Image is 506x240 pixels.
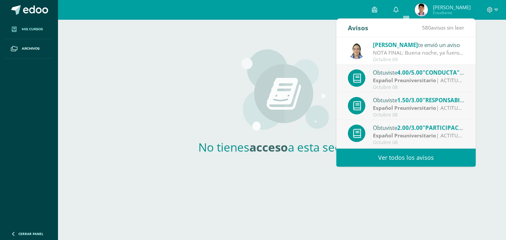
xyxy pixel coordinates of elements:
[423,69,464,76] span: "CONDUCTA"
[373,40,464,49] div: te envió un aviso
[249,139,288,155] strong: acceso
[22,46,40,51] span: Archivos
[5,20,53,39] a: Mis cursos
[422,24,464,31] span: avisos sin leer
[336,149,476,167] a: Ver todos los avisos
[373,96,464,104] div: Obtuviste en
[397,124,423,132] span: 2.00/3.00
[373,57,464,62] div: Octubre 09
[433,4,471,11] span: [PERSON_NAME]
[185,139,379,155] h2: No tienes a esta sección.
[373,132,464,139] div: | ACTITUDINAL
[373,49,464,57] div: NOTA FINAL: Buena noche, ya fueron asignados todos los puntos en plataforma Edoo. Revisen bien ca...
[373,132,436,139] strong: Español Preuniversitario
[373,41,418,49] span: [PERSON_NAME]
[373,112,464,118] div: Octubre 08
[373,104,436,111] strong: Español Preuniversitario
[373,68,464,77] div: Obtuviste en
[373,140,464,145] div: Octubre 08
[423,124,472,132] span: "PARTICIPACIÓN"
[422,24,431,31] span: 580
[397,69,423,76] span: 4.00/5.00
[373,77,464,84] div: | ACTITUDINAL
[415,3,428,16] img: 2269a7ee9b12c372a6c79b17f17228b0.png
[5,39,53,59] a: Archivos
[236,49,329,134] img: courses_medium.png
[373,84,464,90] div: Octubre 08
[348,19,368,37] div: Avisos
[433,10,471,15] span: Estudiante
[397,96,423,104] span: 1.50/3.00
[373,104,464,112] div: | ACTITUDINAL
[423,96,479,104] span: "RESPONSABILIDAD"
[373,77,436,84] strong: Español Preuniversitario
[18,231,43,236] span: Cerrar panel
[373,123,464,132] div: Obtuviste en
[348,42,365,59] img: 564a5008c949b7a933dbd60b14cd9c11.png
[22,27,43,32] span: Mis cursos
